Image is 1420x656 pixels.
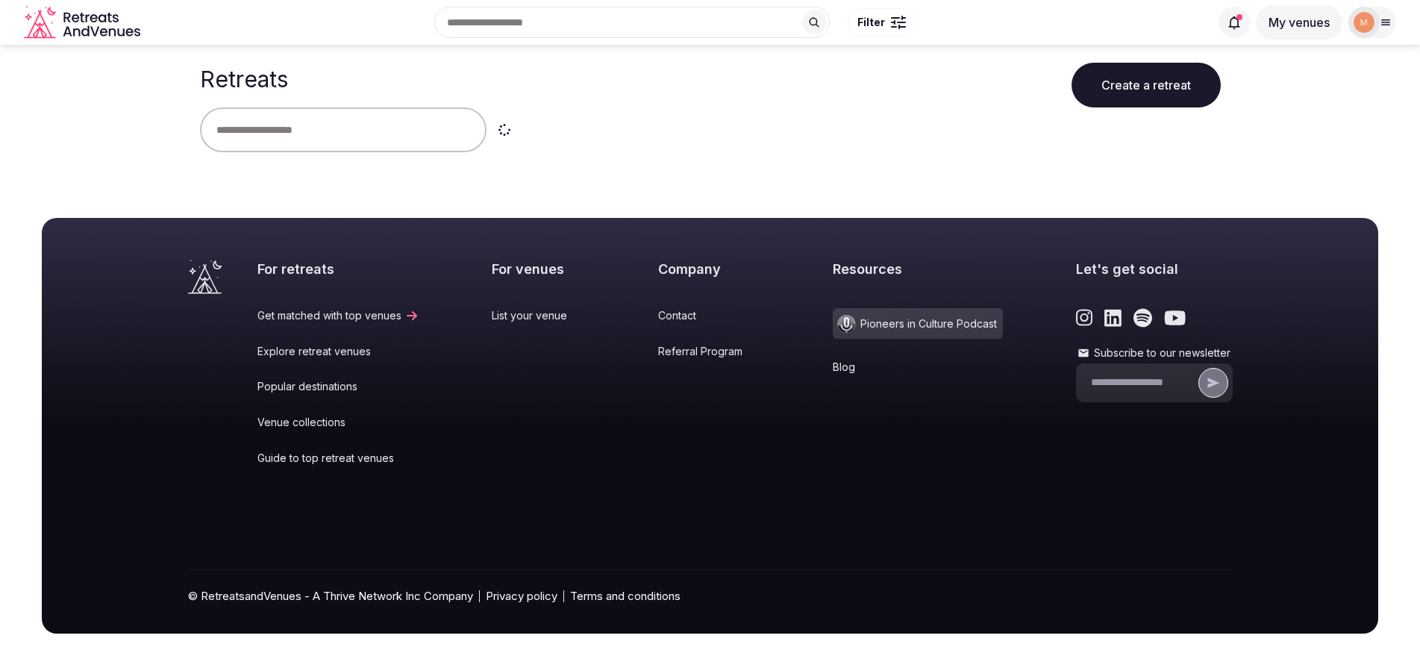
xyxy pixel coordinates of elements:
a: List your venue [492,308,585,323]
a: Referral Program [658,344,760,359]
a: Link to the retreats and venues LinkedIn page [1104,308,1122,328]
a: Pioneers in Culture Podcast [833,308,1003,339]
button: Create a retreat [1072,63,1221,107]
a: Explore retreat venues [257,344,419,359]
h2: Company [658,260,760,278]
a: Link to the retreats and venues Instagram page [1076,308,1093,328]
a: Get matched with top venues [257,308,419,323]
img: marina [1354,12,1374,33]
div: © RetreatsandVenues - A Thrive Network Inc Company [188,570,1233,634]
a: Privacy policy [486,588,557,604]
a: My venues [1256,15,1342,30]
button: Filter [848,8,916,37]
a: Popular destinations [257,379,419,394]
h1: Retreats [200,66,288,93]
h2: Let's get social [1076,260,1233,278]
a: Terms and conditions [570,588,681,604]
a: Contact [658,308,760,323]
a: Visit the homepage [24,6,143,40]
label: Subscribe to our newsletter [1076,346,1233,360]
svg: Retreats and Venues company logo [24,6,143,40]
h2: Resources [833,260,1003,278]
a: Blog [833,360,1003,375]
a: Visit the homepage [188,260,222,294]
button: My venues [1256,5,1342,40]
a: Guide to top retreat venues [257,451,419,466]
h2: For venues [492,260,585,278]
a: Link to the retreats and venues Youtube page [1164,308,1186,328]
span: Filter [857,15,885,30]
a: Link to the retreats and venues Spotify page [1133,308,1152,328]
h2: For retreats [257,260,419,278]
a: Venue collections [257,415,419,430]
